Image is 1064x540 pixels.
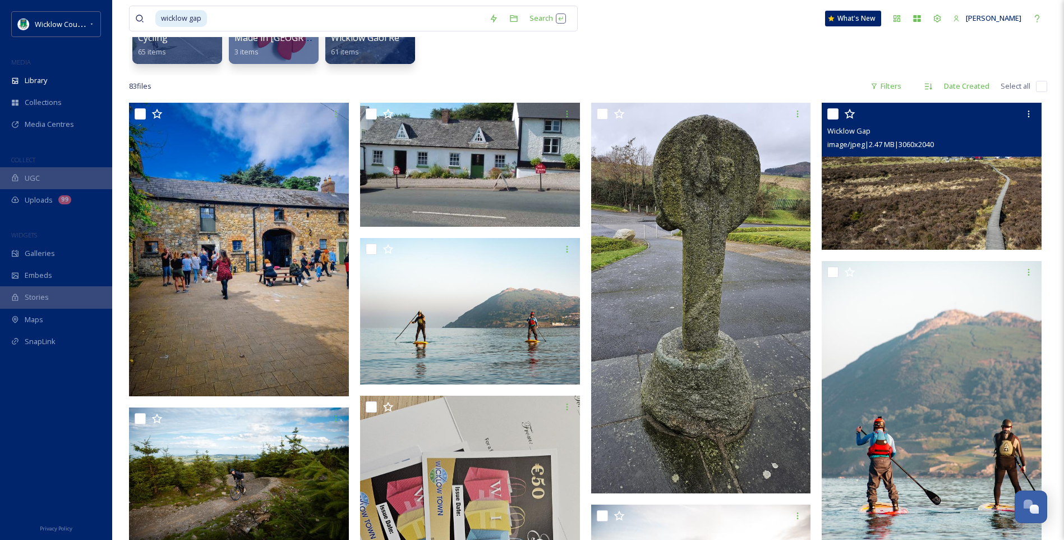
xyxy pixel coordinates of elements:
[35,19,114,29] span: Wicklow County Council
[40,521,72,534] a: Privacy Policy
[966,13,1021,23] span: [PERSON_NAME]
[234,47,259,57] span: 3 items
[129,81,151,91] span: 83 file s
[947,7,1027,29] a: [PERSON_NAME]
[25,97,62,108] span: Collections
[155,10,207,26] span: wicklow gap
[18,19,29,30] img: download%20(9).png
[25,195,53,205] span: Uploads
[938,75,995,97] div: Date Created
[138,47,166,57] span: 65 items
[129,103,349,396] img: Miller Cake Studio 1.jpg
[25,119,74,130] span: Media Centres
[58,195,71,204] div: 99
[25,173,40,184] span: UGC
[825,11,881,26] a: What's New
[25,292,49,303] span: Stories
[25,270,52,281] span: Embeds
[827,139,934,149] span: image/jpeg | 2.47 MB | 3060 x 2040
[25,248,55,259] span: Galleries
[25,75,47,86] span: Library
[865,75,907,97] div: Filters
[360,238,580,385] img: D3S_7713.jpg
[591,103,811,493] img: 20240228_090706.jpg
[827,126,870,136] span: Wicklow Gap
[234,31,361,44] span: Made in [GEOGRAPHIC_DATA]
[11,231,37,239] span: WIDGETS
[822,103,1042,250] img: Wicklow Gap
[11,58,31,66] span: MEDIA
[331,31,421,44] span: Wicklow Gaol Repairs
[25,314,43,325] span: Maps
[25,336,56,347] span: SnapLink
[138,31,168,44] span: Cycling
[1015,491,1047,523] button: Open Chat
[360,103,580,227] img: Weavers Cottage Image Clonegal.jpg
[331,47,359,57] span: 61 items
[40,525,72,532] span: Privacy Policy
[524,7,572,29] div: Search
[1001,81,1030,91] span: Select all
[11,155,35,164] span: COLLECT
